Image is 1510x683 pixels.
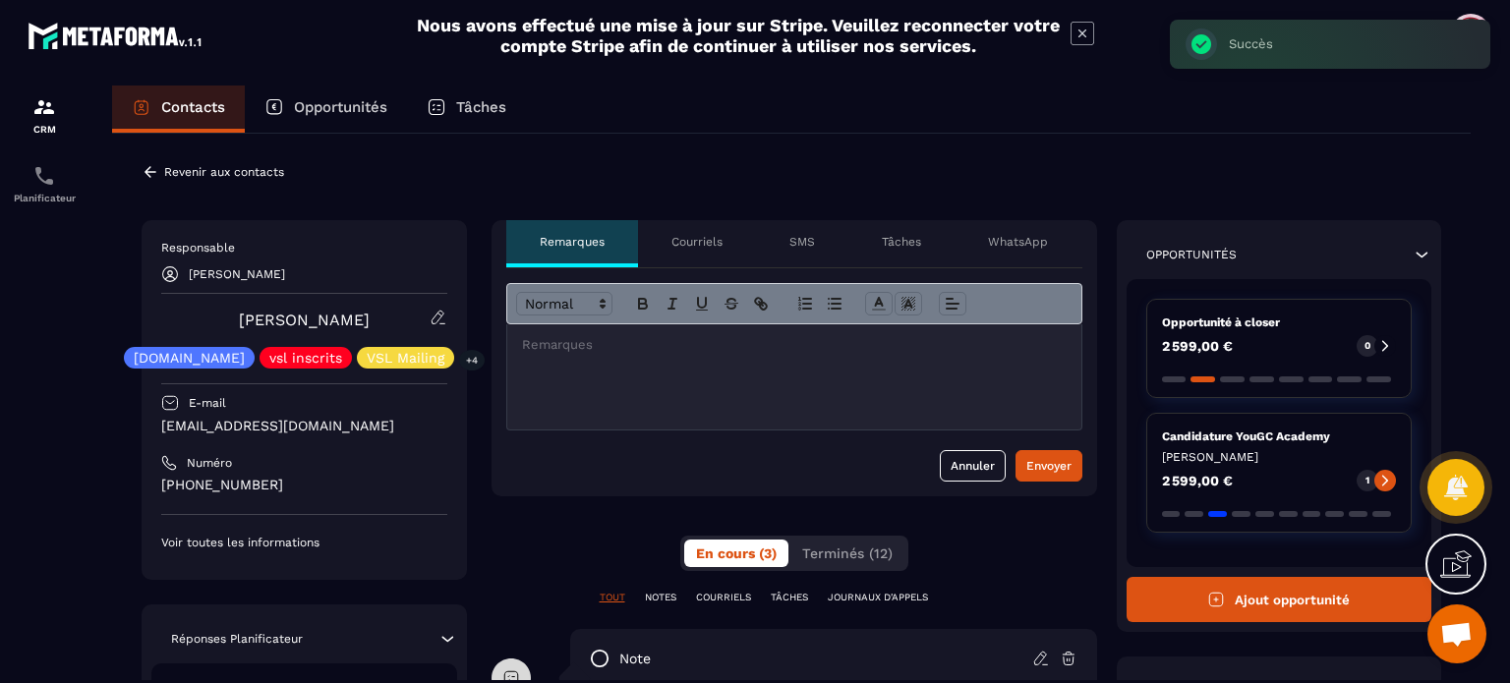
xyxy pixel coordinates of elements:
span: En cours (3) [696,545,777,561]
p: Courriels [671,234,723,250]
a: schedulerschedulerPlanificateur [5,149,84,218]
p: [PERSON_NAME] [1162,449,1397,465]
span: Terminés (12) [802,545,893,561]
p: Opportunité à closer [1162,314,1397,330]
p: Revenir aux contacts [164,165,284,179]
a: [PERSON_NAME] [239,311,370,329]
a: Contacts [112,85,245,133]
p: 0 [1365,339,1370,353]
a: Opportunités [245,85,407,133]
p: TÂCHES [771,591,808,604]
p: Candidature YouGC Academy [1162,428,1397,444]
p: Voir toutes les informations [161,535,447,550]
p: JOURNAUX D'APPELS [828,591,928,604]
button: Annuler [940,450,1006,482]
a: formationformationCRM [5,81,84,149]
img: formation [32,95,56,119]
p: Numéro [187,455,232,471]
p: Opportunités [1146,247,1237,262]
p: Remarques [540,234,605,250]
p: [PERSON_NAME] [189,267,285,281]
img: scheduler [32,164,56,188]
p: Planificateur [5,193,84,203]
div: Envoyer [1026,456,1072,476]
p: [DOMAIN_NAME] [134,351,245,365]
div: Ouvrir le chat [1427,604,1486,663]
p: Réponses Planificateur [171,631,303,647]
a: Tâches [407,85,526,133]
p: Tâches [456,98,506,116]
p: Contacts [161,98,225,116]
p: 1 [1365,474,1369,487]
button: Envoyer [1016,450,1082,482]
p: vsl inscrits [269,351,342,365]
h2: Nous avons effectué une mise à jour sur Stripe. Veuillez reconnecter votre compte Stripe afin de ... [416,15,1061,56]
p: NOTES [645,591,676,604]
p: COURRIELS [696,591,751,604]
p: +4 [459,350,485,370]
p: 2 599,00 € [1162,339,1233,353]
p: WhatsApp [988,234,1048,250]
p: E-mail [189,395,226,411]
p: Tâches [882,234,921,250]
button: En cours (3) [684,540,788,567]
button: Terminés (12) [790,540,904,567]
button: Ajout opportunité [1127,577,1432,622]
p: Responsable [161,240,447,256]
p: note [619,650,651,668]
p: TOUT [600,591,625,604]
p: VSL Mailing [367,351,444,365]
p: SMS [789,234,815,250]
p: CRM [5,124,84,135]
img: logo [28,18,204,53]
p: [EMAIL_ADDRESS][DOMAIN_NAME] [161,417,447,435]
p: 2 599,00 € [1162,474,1233,487]
p: Opportunités [294,98,387,116]
p: [PHONE_NUMBER] [161,476,447,494]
